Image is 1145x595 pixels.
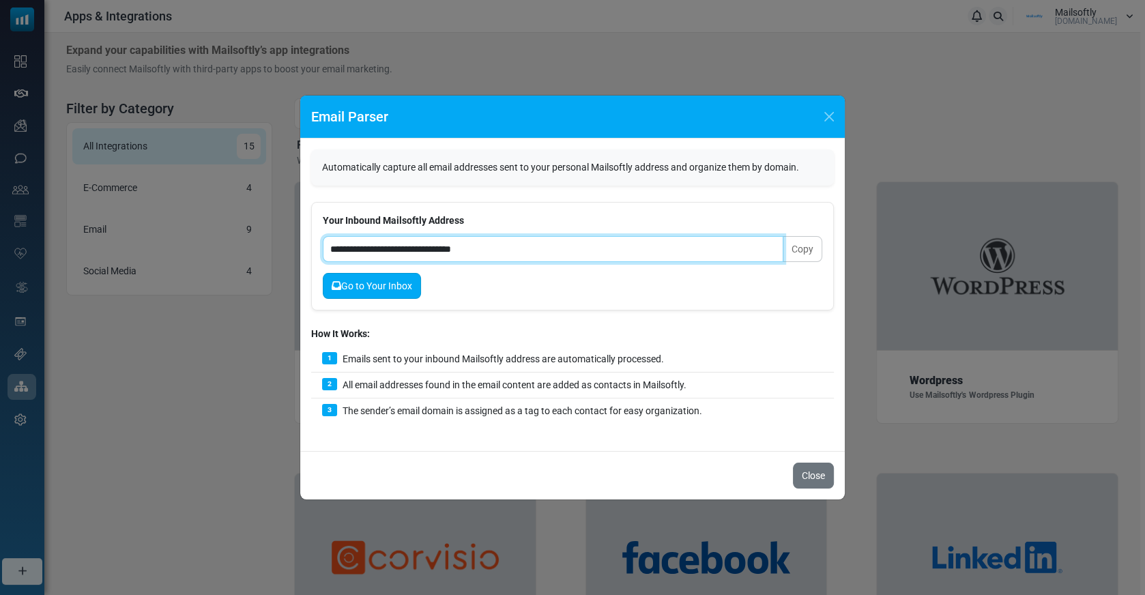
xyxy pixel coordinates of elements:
[322,404,337,416] span: 3
[322,352,337,364] span: 1
[793,463,834,489] button: Close
[322,378,337,390] span: 2
[323,214,464,228] label: Your Inbound Mailsoftly Address
[311,347,834,373] div: Emails sent to your inbound Mailsoftly address are automatically processed.
[311,327,370,341] label: How It Works:
[819,106,839,127] button: Close
[311,106,388,127] h5: Email Parser
[311,398,834,424] div: The sender’s email domain is assigned as a tag to each contact for easy organization.
[323,273,421,299] a: Go to Your Inbox
[311,373,834,398] div: All email addresses found in the email content are added as contacts in Mailsoftly.
[783,236,822,262] button: Copy
[322,160,823,175] p: Automatically capture all email addresses sent to your personal Mailsoftly address and organize t...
